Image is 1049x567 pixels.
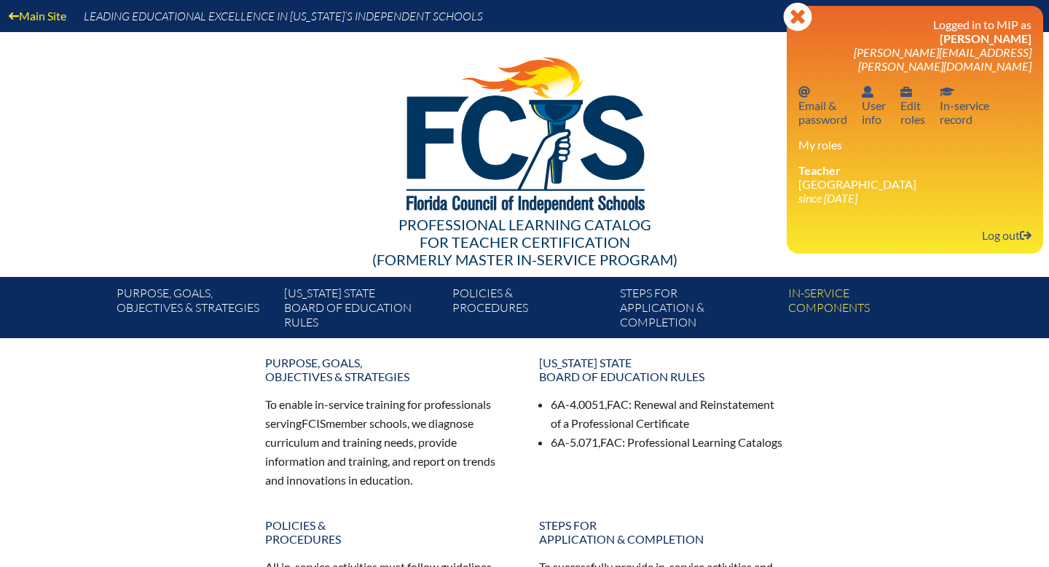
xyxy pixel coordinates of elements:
li: [GEOGRAPHIC_DATA] [798,163,1032,205]
a: Main Site [3,6,72,26]
span: for Teacher Certification [420,233,630,251]
a: [US_STATE] StateBoard of Education rules [530,350,793,389]
a: In-servicecomponents [782,283,950,338]
a: Steps forapplication & completion [614,283,782,338]
p: To enable in-service training for professionals serving member schools, we diagnose curriculum an... [265,395,510,489]
i: since [DATE] [798,191,857,205]
span: [PERSON_NAME][EMAIL_ADDRESS][PERSON_NAME][DOMAIN_NAME] [854,45,1032,73]
div: Professional Learning Catalog (formerly Master In-service Program) [105,216,944,268]
span: FCIS [302,416,326,430]
svg: Email password [798,86,810,98]
span: Teacher [798,163,841,177]
a: Email passwordEmail &password [793,82,853,129]
svg: Close [783,2,812,31]
h3: Logged in to MIP as [798,17,1032,73]
a: Steps forapplication & completion [530,512,793,552]
a: Policies &Procedures [256,512,519,552]
svg: User info [900,86,912,98]
svg: In-service record [940,86,954,98]
li: 6A-5.071, : Professional Learning Catalogs [551,433,784,452]
a: Policies &Procedures [447,283,614,338]
a: Purpose, goals,objectives & strategies [256,350,519,389]
span: [PERSON_NAME] [940,31,1032,45]
svg: User info [862,86,873,98]
a: User infoUserinfo [856,82,892,129]
a: Log outLog out [976,225,1037,245]
a: In-service recordIn-servicerecord [934,82,995,129]
a: [US_STATE] StateBoard of Education rules [278,283,446,338]
h3: My roles [798,138,1032,152]
span: FAC [600,435,622,449]
svg: Log out [1020,230,1032,241]
img: FCISlogo221.eps [374,32,675,231]
li: 6A-4.0051, : Renewal and Reinstatement of a Professional Certificate [551,395,784,433]
a: Purpose, goals,objectives & strategies [111,283,278,338]
span: FAC [607,397,629,411]
a: User infoEditroles [895,82,931,129]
